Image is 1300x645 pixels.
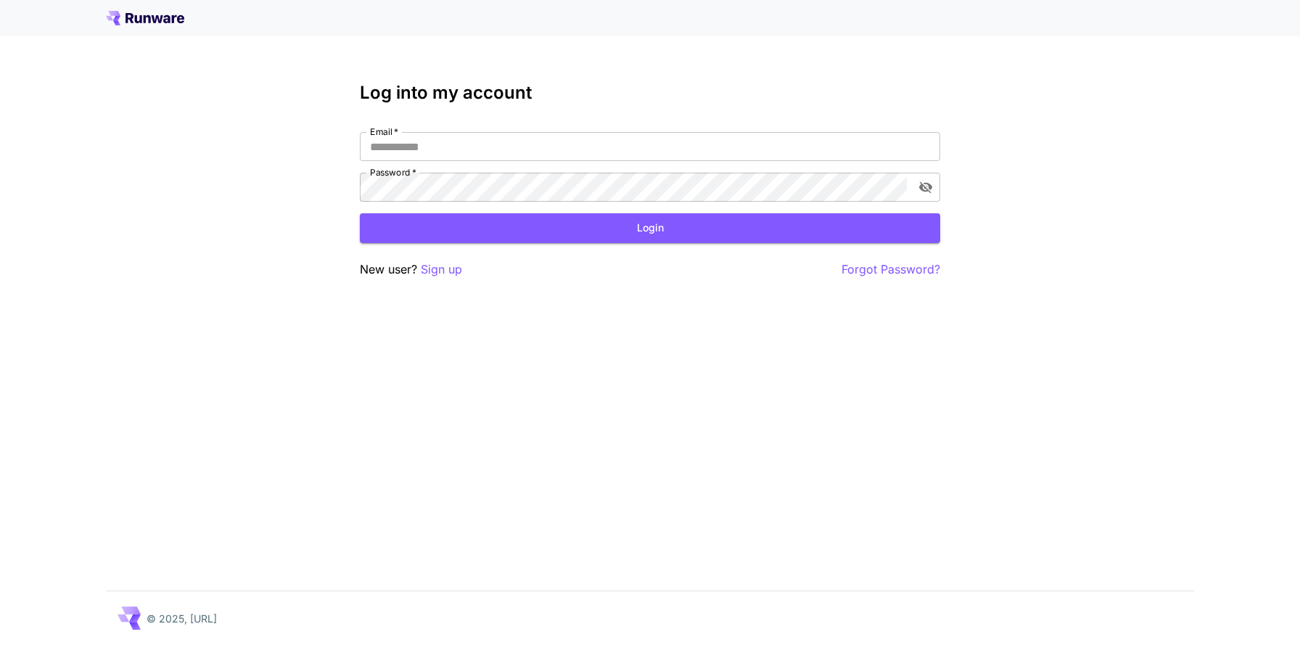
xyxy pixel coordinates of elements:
[360,83,940,103] h3: Log into my account
[370,166,416,178] label: Password
[360,213,940,243] button: Login
[913,174,939,200] button: toggle password visibility
[360,260,462,279] p: New user?
[421,260,462,279] button: Sign up
[370,126,398,138] label: Email
[147,611,217,626] p: © 2025, [URL]
[842,260,940,279] button: Forgot Password?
